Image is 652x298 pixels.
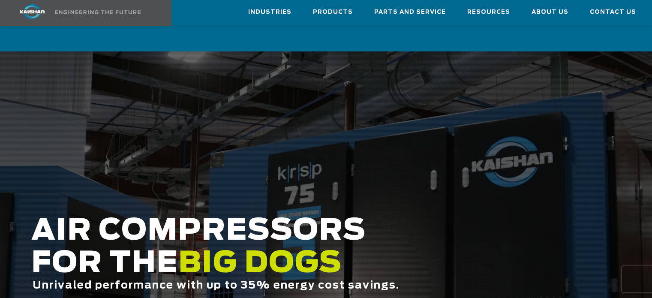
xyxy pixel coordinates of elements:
span: Resources [467,7,510,17]
a: Industries [248,0,291,24]
span: Industries [248,7,291,17]
span: Parts and Service [374,7,446,17]
a: Resources [467,0,510,24]
a: Contact Us [590,0,636,24]
span: Products [313,7,353,17]
span: BIG DOGS [178,249,342,278]
span: Contact Us [590,7,636,17]
span: About Us [532,7,568,17]
a: Products [313,0,353,24]
a: About Us [532,0,568,24]
span: Unrivaled performance with up to 35% energy cost savings. [33,280,400,291]
img: Engineering the future [55,10,141,14]
a: Parts and Service [374,0,446,24]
